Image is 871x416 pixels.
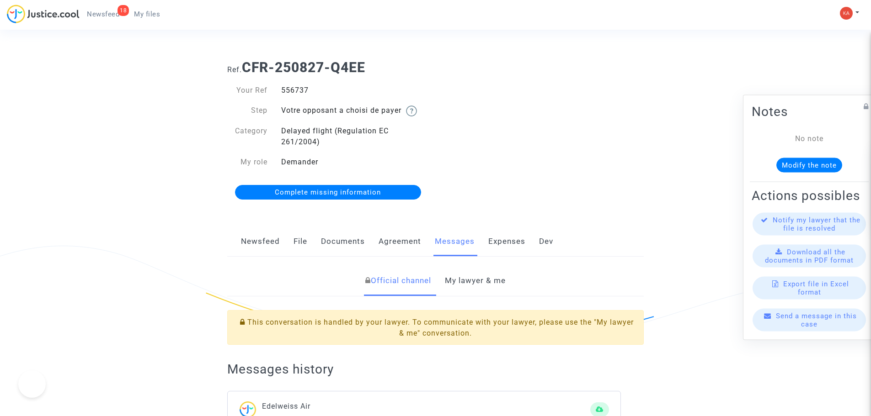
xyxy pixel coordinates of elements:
div: Your Ref [220,85,274,96]
div: Category [220,126,274,147]
button: Modify the note [776,158,842,172]
a: Messages [435,226,475,257]
span: Export file in Excel format [783,279,849,296]
p: Edelweiss Air [262,400,590,412]
span: My files [134,10,160,18]
h2: Actions possibles [752,187,867,203]
img: 5313a9924b78e7fbfe8fb7f85326e248 [840,7,853,20]
span: Complete missing information [275,188,381,196]
div: This conversation is handled by your lawyer. To communicate with your lawyer, please use the "My ... [227,310,644,345]
a: Documents [321,226,365,257]
h2: Notes [752,103,867,119]
div: Step [220,105,274,116]
div: Delayed flight (Regulation EC 261/2004) [274,126,436,147]
span: Ref. [227,65,242,74]
a: Official channel [365,266,431,296]
span: Send a message in this case [776,311,857,328]
a: My lawyer & me [445,266,506,296]
h2: Messages history [227,361,644,377]
a: Newsfeed [241,226,280,257]
a: Agreement [379,226,421,257]
a: My files [127,7,167,21]
a: Dev [539,226,553,257]
span: Download all the documents in PDF format [765,247,854,264]
img: help.svg [406,105,417,116]
span: Newsfeed [87,10,119,18]
b: CFR-250827-Q4EE [242,59,365,75]
div: No note [765,133,853,144]
a: File [294,226,307,257]
a: Expenses [488,226,525,257]
a: 18Newsfeed [80,7,127,21]
span: Notify my lawyer that the file is resolved [773,216,860,232]
iframe: Help Scout Beacon - Open [18,370,46,398]
img: jc-logo.svg [7,5,80,23]
div: 18 [118,5,129,16]
div: 556737 [274,85,436,96]
div: Votre opposant a choisi de payer [274,105,436,116]
div: My role [220,157,274,168]
div: Demander [274,157,436,168]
